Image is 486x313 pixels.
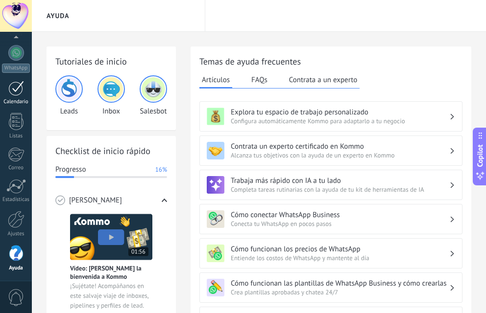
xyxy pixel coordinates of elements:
button: Artículos [199,72,232,89]
span: Completa tareas rutinarias con la ayuda de tu kit de herramientas de IA [231,185,449,194]
span: Configura automáticamente Kommo para adaptarlo a tu negocio [231,117,449,125]
button: Contrata a un experto [287,72,360,87]
h2: Checklist de inicio rápido [55,145,167,157]
span: Vídeo: [PERSON_NAME] la bienvenida a Kommo [70,264,152,281]
h3: Cómo funcionan las plantillas de WhatsApp Business y cómo crearlas [231,279,449,288]
span: Copilot [475,145,485,167]
h3: Explora tu espacio de trabajo personalizado [231,108,449,117]
div: Estadísticas [2,197,30,203]
span: Progresso [55,165,86,175]
div: Calendario [2,99,30,105]
h3: Trabaja más rápido con IA a tu lado [231,176,449,185]
span: ¡Sujétate! Acompáñanos en este salvaje viaje de inboxes, pipelines y perfiles de lead. [70,281,152,311]
span: Entiende los costos de WhatsApp y mantente al día [231,254,449,262]
span: Conecta tu WhatsApp en pocos pasos [231,220,449,228]
div: Ajustes [2,231,30,237]
h2: Temas de ayuda frecuentes [199,55,462,67]
img: Meet video [70,214,152,260]
span: Crea plantillas aprobadas y chatea 24/7 [231,288,449,296]
div: Salesbot [140,75,167,116]
div: Leads [55,75,83,116]
div: Listas [2,133,30,139]
h3: Cómo funcionan los precios de WhatsApp [231,245,449,254]
span: [PERSON_NAME] [69,196,122,205]
h2: Tutoriales de inicio [55,55,167,67]
div: Ayuda [2,265,30,271]
h3: Contrata un experto certificado en Kommo [231,142,449,151]
div: Inbox [97,75,125,116]
span: 16% [155,165,167,175]
div: WhatsApp [2,64,30,73]
span: Alcanza tus objetivos con la ayuda de un experto en Kommo [231,151,449,159]
button: FAQs [249,72,270,87]
div: Correo [2,165,30,171]
h3: Cómo conectar WhatsApp Business [231,210,449,220]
